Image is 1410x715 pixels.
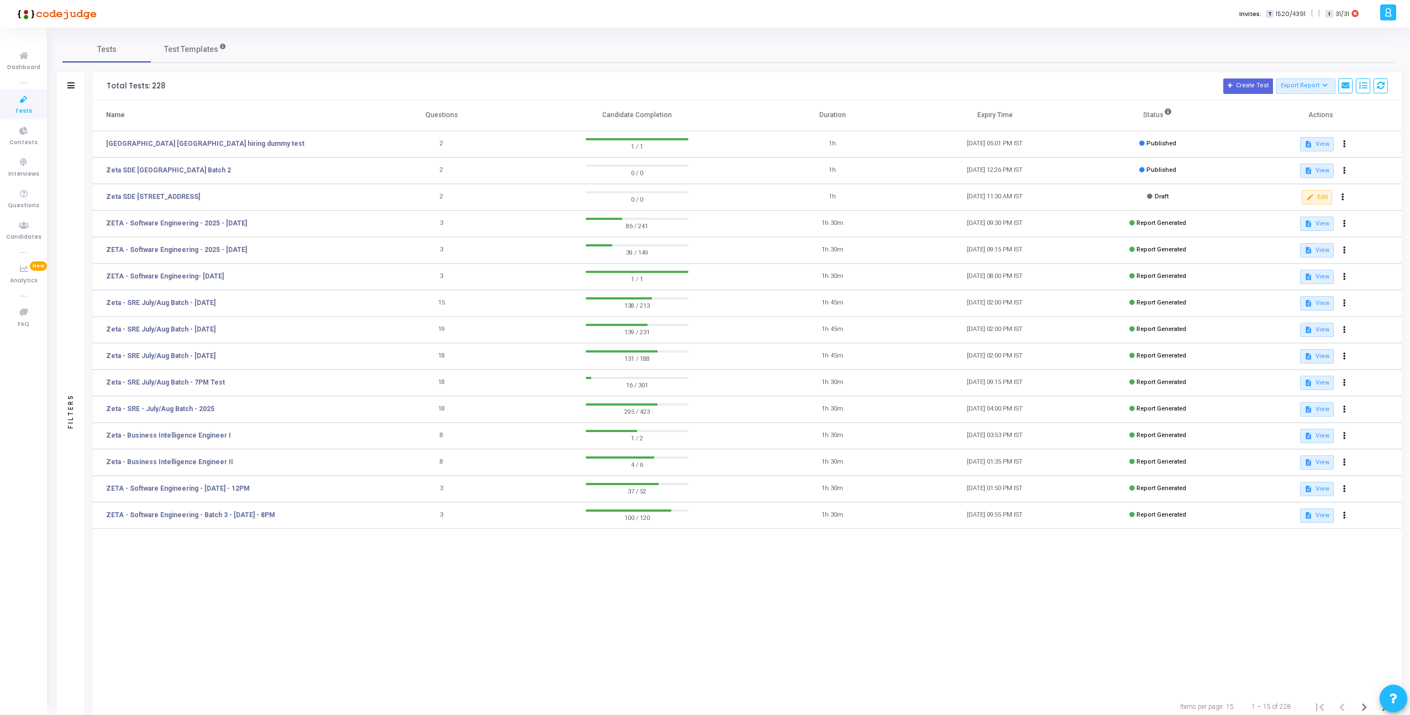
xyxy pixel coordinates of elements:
[1300,323,1334,337] button: View
[914,100,1076,131] th: Expiry Time
[1137,378,1186,386] span: Report Generated
[586,140,688,151] span: 1 / 1
[1300,164,1334,178] button: View
[586,512,688,523] span: 100 / 120
[106,457,233,467] a: Zeta - Business Intelligence Engineer II
[1304,246,1312,254] mat-icon: description
[914,343,1076,370] td: [DATE] 02:00 PM IST
[18,320,29,329] span: FAQ
[1304,299,1312,307] mat-icon: description
[914,502,1076,529] td: [DATE] 09:55 PM IST
[106,298,215,308] a: Zeta - SRE July/Aug Batch - [DATE]
[106,271,224,281] a: ZETA - Software Engineering- [DATE]
[751,396,913,423] td: 1h 30m
[1251,702,1291,712] div: 1 – 15 of 228
[586,485,688,496] span: 37 / 52
[360,449,523,476] td: 8
[7,63,40,72] span: Dashboard
[1300,137,1334,151] button: View
[1266,10,1273,18] span: T
[360,100,523,131] th: Questions
[164,44,218,55] span: Test Templates
[66,350,76,472] div: Filters
[360,290,523,317] td: 15
[1146,166,1176,174] span: Published
[1304,140,1312,148] mat-icon: description
[14,3,97,25] img: logo
[1318,8,1320,19] span: |
[914,157,1076,184] td: [DATE] 12:26 PM IST
[8,170,39,179] span: Interviews
[1226,702,1234,712] div: 15
[9,138,38,148] span: Contests
[914,423,1076,449] td: [DATE] 03:53 PM IST
[360,502,523,529] td: 3
[1137,352,1186,359] span: Report Generated
[1300,243,1334,257] button: View
[523,100,751,131] th: Candidate Completion
[360,131,523,157] td: 2
[1325,10,1333,18] span: I
[1304,459,1312,466] mat-icon: description
[1304,406,1312,413] mat-icon: description
[751,502,913,529] td: 1h 30m
[751,237,913,264] td: 1h 30m
[914,317,1076,343] td: [DATE] 02:00 PM IST
[30,261,47,271] span: New
[1146,140,1176,147] span: Published
[107,82,165,91] div: Total Tests: 228
[15,107,32,116] span: Tests
[751,264,913,290] td: 1h 30m
[1300,482,1334,496] button: View
[586,193,688,204] span: 0 / 0
[1137,458,1186,465] span: Report Generated
[751,370,913,396] td: 1h 30m
[1137,511,1186,518] span: Report Generated
[360,317,523,343] td: 19
[106,430,231,440] a: Zeta - Business Intelligence Engineer I
[106,192,200,202] a: Zeta SDE [STREET_ADDRESS]
[751,157,913,184] td: 1h
[914,370,1076,396] td: [DATE] 09:15 PM IST
[1300,508,1334,523] button: View
[106,245,247,255] a: ZETA - Software Engineering - 2025 - [DATE]
[1300,349,1334,364] button: View
[10,276,38,286] span: Analytics
[360,157,523,184] td: 2
[751,290,913,317] td: 1h 45m
[1300,402,1334,417] button: View
[586,246,688,257] span: 39 / 149
[1239,9,1261,19] label: Invites:
[1335,9,1349,19] span: 31/31
[1304,167,1312,175] mat-icon: description
[360,396,523,423] td: 18
[106,139,304,149] a: [GEOGRAPHIC_DATA] [GEOGRAPHIC_DATA] hiring dummy test
[1137,246,1186,253] span: Report Generated
[1137,485,1186,492] span: Report Generated
[1276,9,1306,19] span: 1520/4391
[1304,485,1312,493] mat-icon: description
[1304,220,1312,228] mat-icon: description
[93,100,360,131] th: Name
[106,510,275,520] a: ZETA - Software Engineering - Batch 3 - [DATE] - 8PM
[751,423,913,449] td: 1h 30m
[751,100,913,131] th: Duration
[8,201,39,211] span: Questions
[1304,379,1312,387] mat-icon: description
[914,396,1076,423] td: [DATE] 04:00 PM IST
[1300,270,1334,284] button: View
[914,264,1076,290] td: [DATE] 08:00 PM IST
[586,299,688,311] span: 138 / 213
[1155,193,1169,200] span: Draft
[1311,8,1313,19] span: |
[1137,432,1186,439] span: Report Generated
[751,317,913,343] td: 1h 45m
[1276,78,1335,94] button: Export Report
[914,184,1076,211] td: [DATE] 11:30 AM IST
[360,211,523,237] td: 3
[360,184,523,211] td: 2
[106,218,247,228] a: ZETA - Software Engineering - 2025 - [DATE]
[586,326,688,337] span: 139 / 231
[751,184,913,211] td: 1h
[1304,432,1312,440] mat-icon: description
